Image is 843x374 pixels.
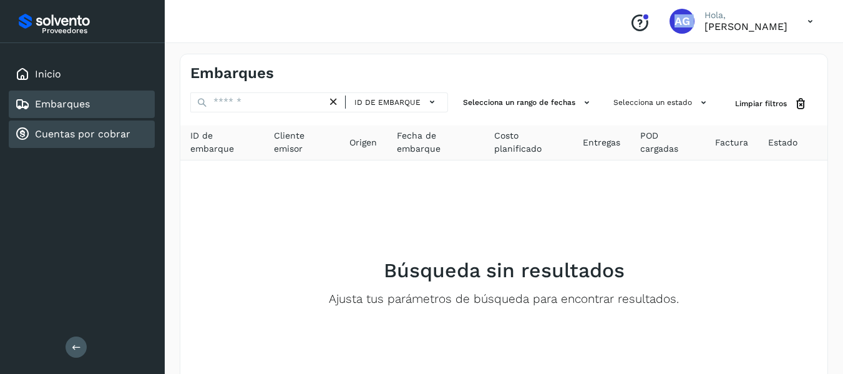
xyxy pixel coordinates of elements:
[397,129,474,155] span: Fecha de embarque
[349,136,377,149] span: Origen
[704,10,787,21] p: Hola,
[458,92,598,113] button: Selecciona un rango de fechas
[640,129,695,155] span: POD cargadas
[9,121,155,148] div: Cuentas por cobrar
[494,129,563,155] span: Costo planificado
[35,68,61,80] a: Inicio
[735,98,787,109] span: Limpiar filtros
[190,129,254,155] span: ID de embarque
[715,136,748,149] span: Factura
[768,136,797,149] span: Estado
[35,128,130,140] a: Cuentas por cobrar
[583,136,620,149] span: Entregas
[35,98,90,110] a: Embarques
[329,292,679,307] p: Ajusta tus parámetros de búsqueda para encontrar resultados.
[608,92,715,113] button: Selecciona un estado
[384,258,625,282] h2: Búsqueda sin resultados
[190,64,274,82] h4: Embarques
[725,92,817,116] button: Limpiar filtros
[9,91,155,118] div: Embarques
[704,21,787,32] p: ALFONSO García Flores
[351,93,442,111] button: ID de embarque
[9,61,155,88] div: Inicio
[354,97,421,108] span: ID de embarque
[274,129,329,155] span: Cliente emisor
[42,26,150,35] p: Proveedores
